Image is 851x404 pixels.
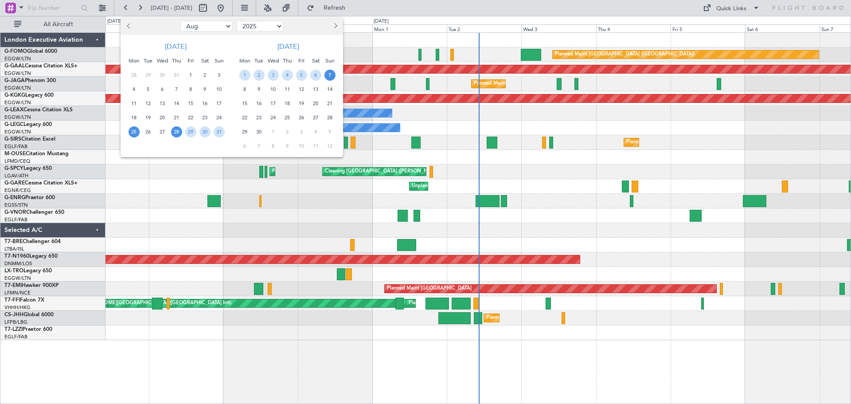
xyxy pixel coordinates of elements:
[282,98,293,109] span: 18
[280,68,294,82] div: 4-9-2025
[171,70,182,81] span: 31
[310,84,321,95] span: 13
[155,54,169,68] div: Wed
[280,96,294,110] div: 18-9-2025
[169,54,183,68] div: Thu
[268,141,279,152] span: 8
[198,82,212,96] div: 9-8-2025
[268,126,279,137] span: 1
[308,96,323,110] div: 20-9-2025
[280,82,294,96] div: 11-9-2025
[239,141,250,152] span: 6
[141,110,155,125] div: 19-8-2025
[254,84,265,95] span: 9
[238,82,252,96] div: 8-9-2025
[294,68,308,82] div: 5-9-2025
[330,19,340,33] button: Next month
[266,54,280,68] div: Wed
[212,110,226,125] div: 24-8-2025
[141,96,155,110] div: 12-8-2025
[129,70,140,81] span: 28
[239,112,250,123] span: 22
[198,54,212,68] div: Sat
[199,84,211,95] span: 9
[141,68,155,82] div: 29-7-2025
[183,68,198,82] div: 1-8-2025
[143,98,154,109] span: 12
[323,125,337,139] div: 5-10-2025
[266,139,280,153] div: 8-10-2025
[212,96,226,110] div: 17-8-2025
[157,98,168,109] span: 13
[238,96,252,110] div: 15-9-2025
[239,70,250,81] span: 1
[280,54,294,68] div: Thu
[124,19,134,33] button: Previous month
[254,70,265,81] span: 2
[129,98,140,109] span: 11
[169,110,183,125] div: 21-8-2025
[238,68,252,82] div: 1-9-2025
[212,68,226,82] div: 3-8-2025
[129,126,140,137] span: 25
[143,126,154,137] span: 26
[238,54,252,68] div: Mon
[280,125,294,139] div: 2-10-2025
[212,125,226,139] div: 31-8-2025
[157,70,168,81] span: 30
[238,125,252,139] div: 29-9-2025
[268,84,279,95] span: 10
[214,84,225,95] span: 10
[129,112,140,123] span: 18
[296,98,307,109] span: 19
[214,98,225,109] span: 17
[143,70,154,81] span: 29
[282,70,293,81] span: 4
[143,84,154,95] span: 5
[155,68,169,82] div: 30-7-2025
[266,68,280,82] div: 3-9-2025
[323,139,337,153] div: 12-10-2025
[296,141,307,152] span: 10
[185,98,196,109] span: 15
[183,96,198,110] div: 15-8-2025
[266,110,280,125] div: 24-9-2025
[238,110,252,125] div: 22-9-2025
[214,70,225,81] span: 3
[282,141,293,152] span: 9
[310,98,321,109] span: 20
[324,112,336,123] span: 28
[169,125,183,139] div: 28-8-2025
[323,54,337,68] div: Sun
[324,84,336,95] span: 14
[185,112,196,123] span: 22
[214,126,225,137] span: 31
[239,126,250,137] span: 29
[199,70,211,81] span: 2
[294,139,308,153] div: 10-10-2025
[185,126,196,137] span: 29
[254,141,265,152] span: 7
[324,126,336,137] span: 5
[155,96,169,110] div: 13-8-2025
[310,141,321,152] span: 11
[198,96,212,110] div: 16-8-2025
[127,110,141,125] div: 18-8-2025
[157,126,168,137] span: 27
[252,96,266,110] div: 16-9-2025
[254,126,265,137] span: 30
[308,110,323,125] div: 27-9-2025
[308,68,323,82] div: 6-9-2025
[282,84,293,95] span: 11
[252,110,266,125] div: 23-9-2025
[308,82,323,96] div: 13-9-2025
[282,126,293,137] span: 2
[282,112,293,123] span: 25
[252,54,266,68] div: Tue
[323,82,337,96] div: 14-9-2025
[294,110,308,125] div: 26-9-2025
[199,126,211,137] span: 30
[212,54,226,68] div: Sun
[199,98,211,109] span: 16
[198,68,212,82] div: 2-8-2025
